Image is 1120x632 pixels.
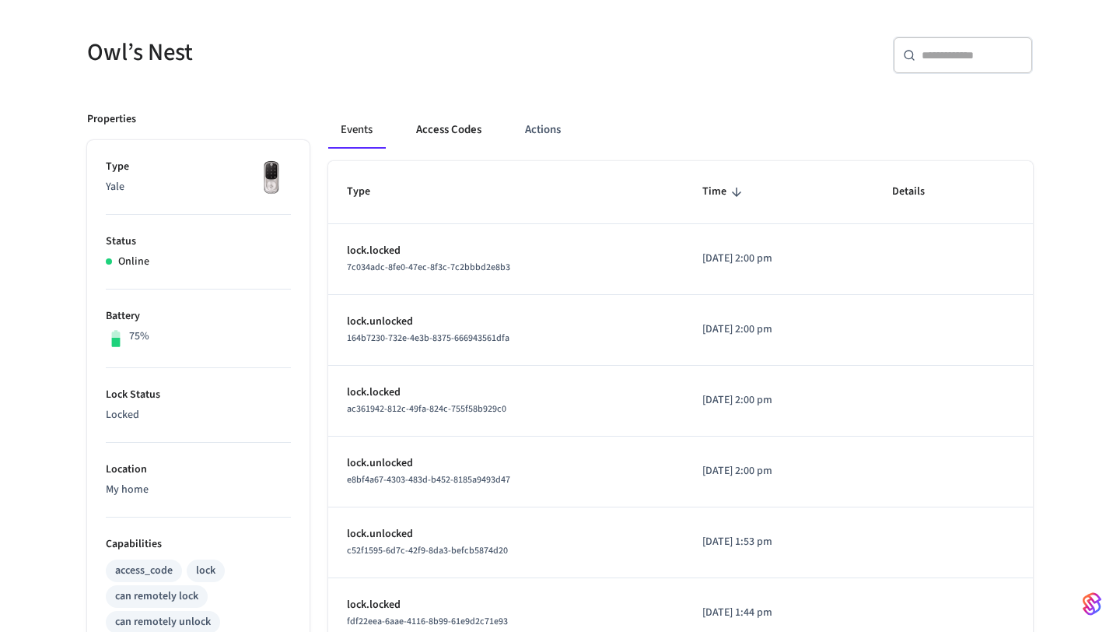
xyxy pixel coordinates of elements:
p: 75% [129,328,149,345]
span: 7c034adc-8fe0-47ec-8f3c-7c2bbbd2e8b3 [347,261,510,274]
button: Events [328,111,385,149]
p: [DATE] 1:53 pm [702,534,855,550]
div: ant example [328,111,1033,149]
span: Time [702,180,747,204]
span: ac361942-812c-49fa-824c-755f58b929c0 [347,402,506,416]
div: lock [196,563,215,579]
p: Lock Status [106,387,291,403]
span: fdf22eea-6aae-4116-8b99-61e9d2c71e93 [347,615,508,628]
p: lock.locked [347,243,665,259]
p: [DATE] 2:00 pm [702,321,855,338]
p: Yale [106,179,291,195]
p: Status [106,233,291,250]
p: Battery [106,308,291,325]
p: Locked [106,407,291,423]
p: lock.unlocked [347,455,665,472]
img: Yale Assure Touchscreen Wifi Smart Lock, Satin Nickel, Front [252,159,291,198]
p: Location [106,462,291,478]
p: Capabilities [106,536,291,553]
span: e8bf4a67-4303-483d-b452-8185a9493d47 [347,473,510,486]
h5: Owl’s Nest [87,37,551,68]
button: Access Codes [404,111,494,149]
img: SeamLogoGradient.69752ec5.svg [1083,592,1101,616]
div: can remotely lock [115,588,198,605]
p: [DATE] 2:00 pm [702,463,855,479]
p: lock.unlocked [347,314,665,330]
p: [DATE] 2:00 pm [702,251,855,267]
span: Type [347,180,390,204]
p: lock.locked [347,597,665,613]
p: lock.locked [347,384,665,401]
div: can remotely unlock [115,614,211,630]
p: [DATE] 2:00 pm [702,392,855,409]
span: 164b7230-732e-4e3b-8375-666943561dfa [347,332,509,345]
p: Online [118,254,149,270]
p: My home [106,482,291,498]
div: access_code [115,563,173,579]
p: [DATE] 1:44 pm [702,605,855,621]
button: Actions [513,111,573,149]
p: lock.unlocked [347,526,665,542]
span: Details [892,180,945,204]
span: c52f1595-6d7c-42f9-8da3-befcb5874d20 [347,544,508,557]
p: Type [106,159,291,175]
p: Properties [87,111,136,128]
